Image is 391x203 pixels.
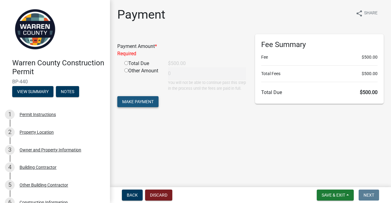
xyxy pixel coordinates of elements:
div: Required [117,50,246,57]
wm-modal-confirm: Notes [56,89,79,94]
h4: Warren County Construction Permit [12,59,105,76]
h6: Fee Summary [261,40,378,49]
span: $500.00 [362,54,378,60]
span: Share [364,10,378,17]
div: Other Amount [120,67,163,91]
button: Next [359,190,379,201]
span: Save & Exit [322,193,345,198]
button: Notes [56,86,79,97]
div: 3 [5,145,15,155]
h1: Payment [117,7,165,22]
div: 5 [5,180,15,190]
span: Next [364,193,374,198]
div: Owner and Property Information [20,148,81,152]
span: $500.00 [362,71,378,77]
span: Back [127,193,138,198]
div: Permit Instructions [20,112,56,117]
button: Save & Exit [317,190,354,201]
div: Total Due [120,60,163,67]
li: Fee [261,54,378,60]
h6: Total Due [261,89,378,95]
i: share [356,10,363,17]
div: Property Location [20,130,54,134]
div: Other Building Contractor [20,183,68,187]
div: 4 [5,162,15,172]
span: $500.00 [360,89,378,95]
span: Make Payment [122,99,154,104]
div: 2 [5,127,15,137]
div: Payment Amount [113,43,250,57]
span: BP-440 [12,79,98,85]
li: Total Fees [261,71,378,77]
button: Discard [145,190,172,201]
button: Make Payment [117,96,159,107]
button: Back [122,190,143,201]
div: 1 [5,110,15,119]
button: shareShare [351,7,382,19]
img: Warren County, Iowa [12,6,58,52]
button: View Summary [12,86,53,97]
div: Building Contractor [20,165,57,169]
wm-modal-confirm: Summary [12,89,53,94]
